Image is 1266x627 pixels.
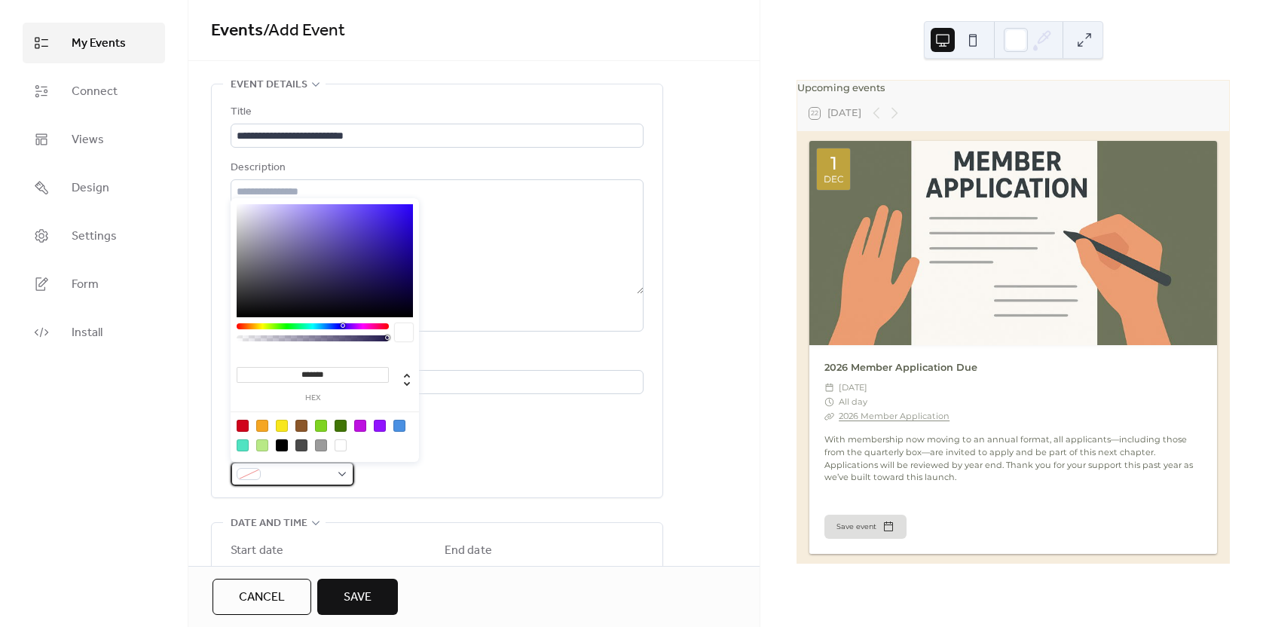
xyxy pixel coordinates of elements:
div: ​ [824,381,834,395]
span: Views [72,131,104,149]
div: #BD10E0 [354,420,366,432]
div: #50E3C2 [237,439,249,451]
div: #F8E71C [276,420,288,432]
div: #8B572A [295,420,307,432]
a: Settings [23,216,165,256]
div: #4A90E2 [393,420,405,432]
span: Date [231,563,253,581]
div: #D0021B [237,420,249,432]
a: 2026 Member Application Due [824,362,977,373]
div: #7ED321 [315,420,327,432]
span: Form [72,276,99,294]
button: Save [317,579,398,615]
div: #000000 [276,439,288,451]
span: Time [339,563,363,581]
span: Date [445,563,467,581]
span: / Add Event [263,14,345,47]
div: Dec [824,175,844,184]
span: Event details [231,76,307,94]
span: Date and time [231,515,307,533]
span: My Events [72,35,126,53]
button: Save event [824,515,907,539]
span: Settings [72,228,117,246]
div: #4A4A4A [295,439,307,451]
span: Save [344,589,372,607]
button: Cancel [213,579,311,615]
a: My Events [23,23,165,63]
span: Time [553,563,577,581]
a: Install [23,312,165,353]
div: Location [231,350,641,368]
div: 1 [830,154,837,173]
span: Design [72,179,109,197]
span: Cancel [239,589,285,607]
span: [DATE] [839,381,867,395]
div: ​ [824,395,834,409]
div: Start date [231,542,283,560]
div: #417505 [335,420,347,432]
a: Views [23,119,165,160]
div: #F5A623 [256,420,268,432]
div: End date [445,542,492,560]
label: hex [237,394,389,402]
a: Events [211,14,263,47]
a: Connect [23,71,165,112]
a: 2026 Member Application [839,411,949,421]
span: All day [839,395,867,409]
div: With membership now moving to an annual format, all applicants—including those from the quarterly... [809,433,1217,484]
div: #FFFFFF [335,439,347,451]
div: Title [231,103,641,121]
div: ​ [824,409,834,424]
span: Connect [72,83,118,101]
div: Upcoming events [797,81,1229,95]
div: #9013FE [374,420,386,432]
div: Description [231,159,641,177]
span: Install [72,324,102,342]
a: Design [23,167,165,208]
div: #9B9B9B [315,439,327,451]
a: Form [23,264,165,304]
div: #B8E986 [256,439,268,451]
